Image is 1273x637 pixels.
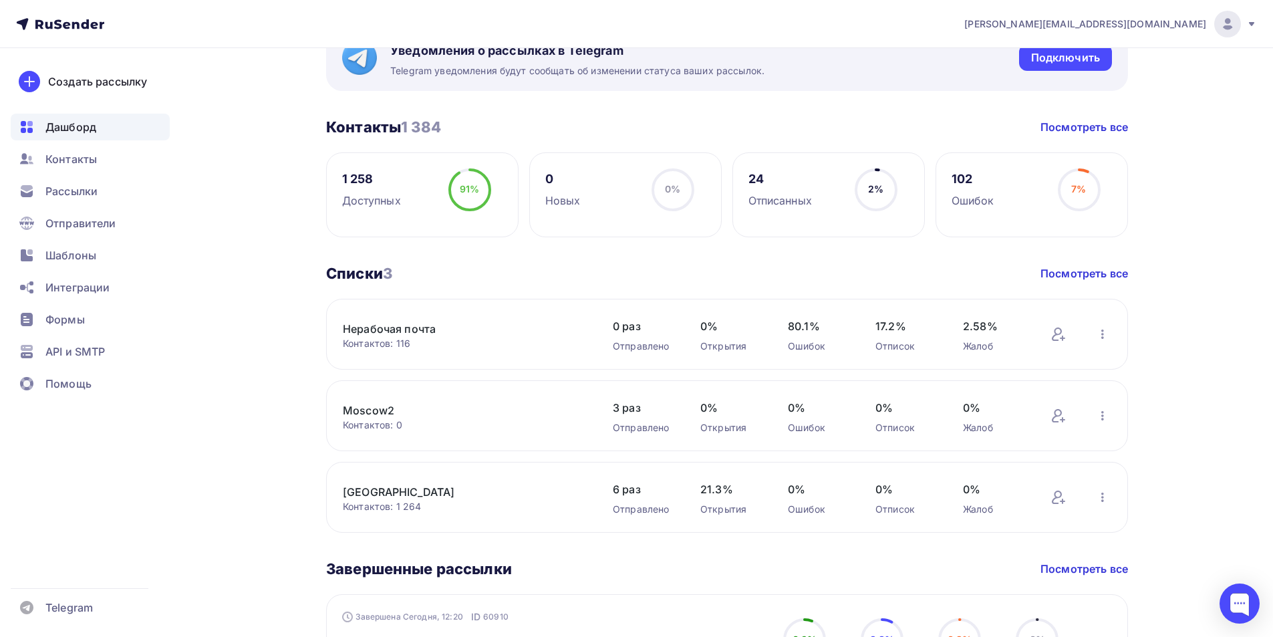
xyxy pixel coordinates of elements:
[875,400,936,416] span: 0%
[788,481,849,497] span: 0%
[875,318,936,334] span: 17.2%
[700,421,761,434] div: Открытия
[875,503,936,516] div: Отписок
[875,481,936,497] span: 0%
[700,340,761,353] div: Открытия
[868,183,883,195] span: 2%
[875,421,936,434] div: Отписок
[963,400,1024,416] span: 0%
[45,600,93,616] span: Telegram
[343,484,570,500] a: [GEOGRAPHIC_DATA]
[700,318,761,334] span: 0%
[545,193,581,209] div: Новых
[613,340,674,353] div: Отправлено
[383,265,392,282] span: 3
[1040,119,1128,135] a: Посмотреть все
[45,279,110,295] span: Интеграции
[665,183,680,195] span: 0%
[45,344,105,360] span: API и SMTP
[483,610,509,624] span: 60910
[963,481,1024,497] span: 0%
[326,264,392,283] h3: Списки
[963,503,1024,516] div: Жалоб
[788,400,849,416] span: 0%
[748,171,812,187] div: 24
[1040,561,1128,577] a: Посмотреть все
[963,340,1024,353] div: Жалоб
[326,118,441,136] h3: Контакты
[45,119,96,135] span: Дашборд
[700,503,761,516] div: Открытия
[1031,50,1100,66] div: Подключить
[613,318,674,334] span: 0 раз
[460,183,479,195] span: 91%
[390,64,764,78] span: Telegram уведомления будут сообщать об изменении статуса ваших рассылок.
[11,306,170,333] a: Формы
[45,183,98,199] span: Рассылки
[342,171,401,187] div: 1 258
[545,171,581,187] div: 0
[45,311,85,328] span: Формы
[45,247,96,263] span: Шаблоны
[343,321,570,337] a: Нерабочая почта
[45,376,92,392] span: Помощь
[390,43,764,59] span: Уведомления о рассылках в Telegram
[613,421,674,434] div: Отправлено
[48,74,147,90] div: Создать рассылку
[326,559,512,578] h3: Завершенные рассылки
[343,402,570,418] a: Moscow2
[963,318,1024,334] span: 2.58%
[11,210,170,237] a: Отправители
[343,337,586,350] div: Контактов: 116
[964,11,1257,37] a: [PERSON_NAME][EMAIL_ADDRESS][DOMAIN_NAME]
[1071,183,1086,195] span: 7%
[700,481,761,497] span: 21.3%
[748,193,812,209] div: Отписанных
[964,17,1206,31] span: [PERSON_NAME][EMAIL_ADDRESS][DOMAIN_NAME]
[875,340,936,353] div: Отписок
[613,481,674,497] span: 6 раз
[952,193,994,209] div: Ошибок
[788,318,849,334] span: 80.1%
[471,610,480,624] span: ID
[788,340,849,353] div: Ошибок
[963,421,1024,434] div: Жалоб
[700,400,761,416] span: 0%
[11,146,170,172] a: Контакты
[45,215,116,231] span: Отправители
[613,503,674,516] div: Отправлено
[342,610,509,624] div: Завершена Сегодня, 12:20
[613,400,674,416] span: 3 раз
[45,151,97,167] span: Контакты
[952,171,994,187] div: 102
[11,242,170,269] a: Шаблоны
[342,193,401,209] div: Доступных
[1040,265,1128,281] a: Посмотреть все
[11,178,170,205] a: Рассылки
[788,421,849,434] div: Ошибок
[401,118,441,136] span: 1 384
[343,500,586,513] div: Контактов: 1 264
[11,114,170,140] a: Дашборд
[343,418,586,432] div: Контактов: 0
[788,503,849,516] div: Ошибок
